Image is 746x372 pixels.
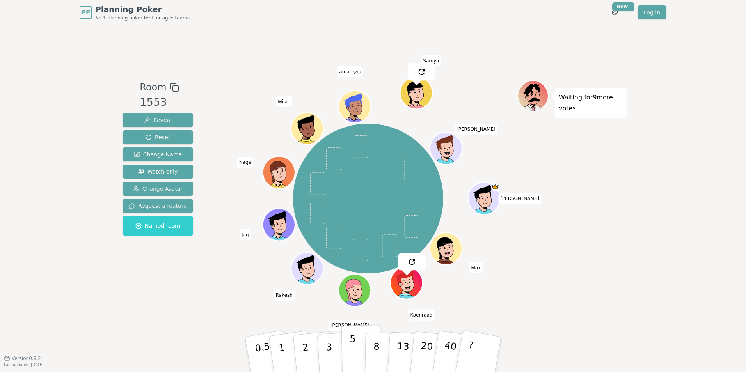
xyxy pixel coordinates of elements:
button: Version0.9.2 [4,355,41,361]
span: Click to change your name [498,193,541,204]
span: Chris is the host [491,183,499,191]
button: Click to change your avatar [340,92,370,122]
span: (you) [352,71,361,74]
button: New! [608,5,622,19]
span: Planning Poker [95,4,190,15]
div: New! [612,2,634,11]
div: 1553 [140,94,179,110]
img: reset [407,257,417,266]
button: Named room [123,216,193,236]
span: Click to change your name [329,320,371,331]
button: Change Avatar [123,182,193,196]
span: No.1 planning poker tool for agile teams [95,15,190,21]
span: Click to change your name [421,55,441,66]
span: Click to change your name [455,124,497,135]
button: Reveal [123,113,193,127]
a: Log in [638,5,666,19]
button: Watch only [123,165,193,179]
span: Click to change your name [276,96,292,107]
button: Reset [123,130,193,144]
p: Waiting for 9 more votes... [559,92,623,114]
span: Request a feature [129,202,187,210]
span: Last updated: [DATE] [4,363,44,367]
span: Click to change your name [337,66,362,77]
span: Reveal [144,116,172,124]
span: Watch only [138,168,178,175]
span: Click to change your name [240,229,251,240]
span: Named room [135,222,180,230]
span: PP [81,8,90,17]
span: Click to change your name [237,157,253,168]
span: Reset [146,133,170,141]
button: Change Name [123,147,193,161]
span: Click to change your name [274,290,295,301]
span: Change Avatar [133,185,183,193]
img: reset [417,67,426,76]
span: Click to change your name [469,262,483,273]
span: Room [140,80,166,94]
a: PPPlanning PokerNo.1 planning poker tool for agile teams [80,4,190,21]
span: Version 0.9.2 [12,355,41,361]
span: Change Name [134,151,182,158]
button: Request a feature [123,199,193,213]
span: Click to change your name [409,310,435,321]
